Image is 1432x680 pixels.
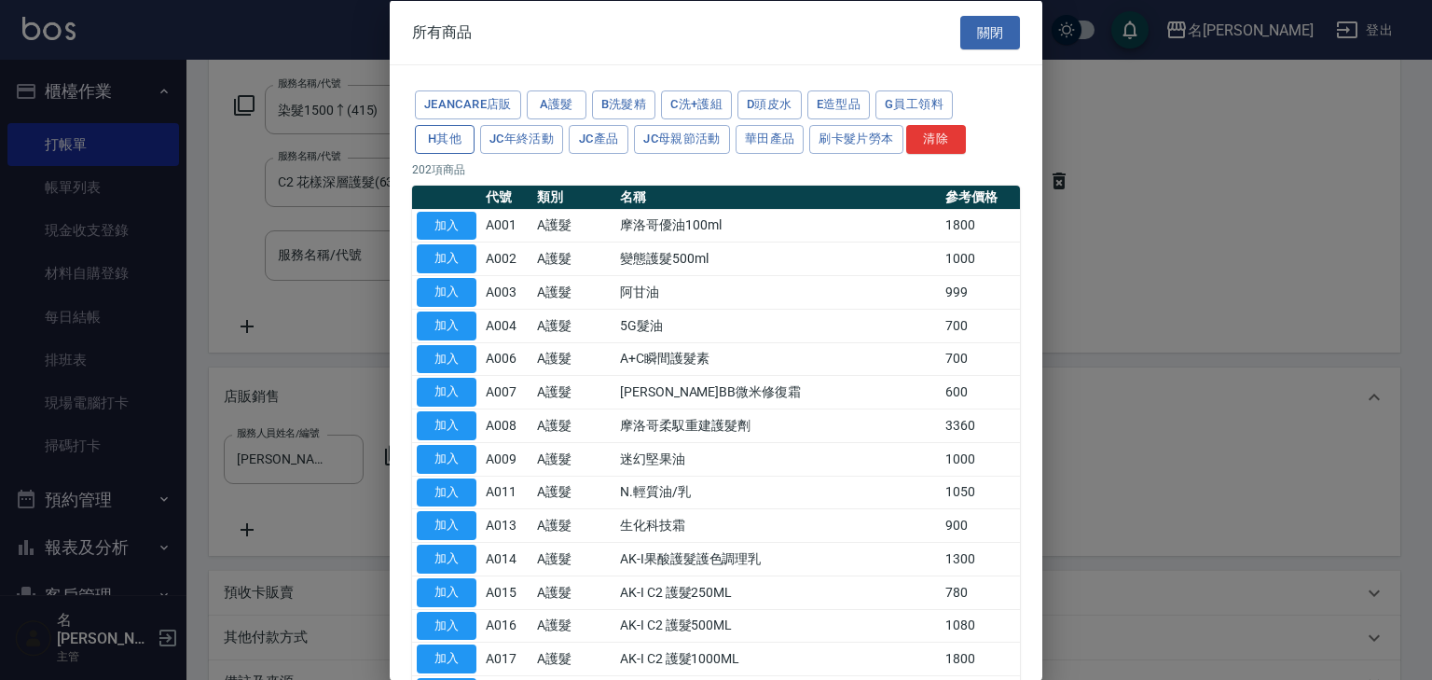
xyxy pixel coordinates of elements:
[941,309,1020,342] td: 700
[532,185,615,209] th: 類別
[615,375,941,409] td: [PERSON_NAME]BB微米修復霜
[615,275,941,309] td: 阿甘油
[417,444,476,473] button: 加入
[906,124,966,153] button: 清除
[532,508,615,542] td: A護髮
[615,642,941,675] td: AK-I C2 護髮1000ML
[481,375,532,409] td: A007
[481,609,532,643] td: A016
[417,344,476,373] button: 加入
[960,15,1020,49] button: 關閉
[615,209,941,243] td: 摩洛哥優油100ml
[661,90,732,119] button: C洗+護組
[941,409,1020,442] td: 3360
[412,22,472,41] span: 所有商品
[481,309,532,342] td: A004
[532,342,615,376] td: A護髮
[941,375,1020,409] td: 600
[941,609,1020,643] td: 1080
[941,542,1020,576] td: 1300
[417,645,476,673] button: 加入
[412,160,1020,177] p: 202 項商品
[615,309,941,342] td: 5G髮油
[417,545,476,574] button: 加入
[941,342,1020,376] td: 700
[615,542,941,576] td: AK-I果酸護髮護色調理乳
[532,275,615,309] td: A護髮
[941,242,1020,275] td: 1000
[532,375,615,409] td: A護髮
[527,90,586,119] button: A護髮
[615,609,941,643] td: AK-I C2 護髮500ML
[615,508,941,542] td: 生化科技霜
[481,642,532,675] td: A017
[415,90,521,119] button: JeanCare店販
[481,185,532,209] th: 代號
[736,124,805,153] button: 華田產品
[532,642,615,675] td: A護髮
[532,609,615,643] td: A護髮
[417,411,476,440] button: 加入
[481,209,532,243] td: A001
[615,442,941,476] td: 迷幻堅果油
[941,476,1020,509] td: 1050
[480,124,563,153] button: JC年終活動
[615,185,941,209] th: 名稱
[875,90,953,119] button: G員工領料
[941,576,1020,609] td: 780
[615,342,941,376] td: A+C瞬間護髮素
[532,576,615,609] td: A護髮
[941,508,1020,542] td: 900
[481,476,532,509] td: A011
[481,342,532,376] td: A006
[941,642,1020,675] td: 1800
[481,442,532,476] td: A009
[481,508,532,542] td: A013
[615,242,941,275] td: 變態護髮500ml
[569,124,628,153] button: JC產品
[481,576,532,609] td: A015
[417,611,476,640] button: 加入
[532,442,615,476] td: A護髮
[532,542,615,576] td: A護髮
[941,209,1020,243] td: 1800
[415,124,475,153] button: H其他
[481,409,532,442] td: A008
[634,124,730,153] button: JC母親節活動
[592,90,656,119] button: B洗髮精
[532,409,615,442] td: A護髮
[417,478,476,507] button: 加入
[417,311,476,340] button: 加入
[941,275,1020,309] td: 999
[532,242,615,275] td: A護髮
[807,90,871,119] button: E造型品
[481,242,532,275] td: A002
[809,124,902,153] button: 刷卡髮片勞本
[615,409,941,442] td: 摩洛哥柔馭重建護髮劑
[417,577,476,606] button: 加入
[615,476,941,509] td: N.輕質油/乳
[737,90,802,119] button: D頭皮水
[532,209,615,243] td: A護髮
[417,378,476,407] button: 加入
[417,211,476,240] button: 加入
[417,511,476,540] button: 加入
[481,542,532,576] td: A014
[417,244,476,273] button: 加入
[941,185,1020,209] th: 參考價格
[615,576,941,609] td: AK-I C2 護髮250ML
[532,309,615,342] td: A護髮
[532,476,615,509] td: A護髮
[941,442,1020,476] td: 1000
[417,278,476,307] button: 加入
[481,275,532,309] td: A003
